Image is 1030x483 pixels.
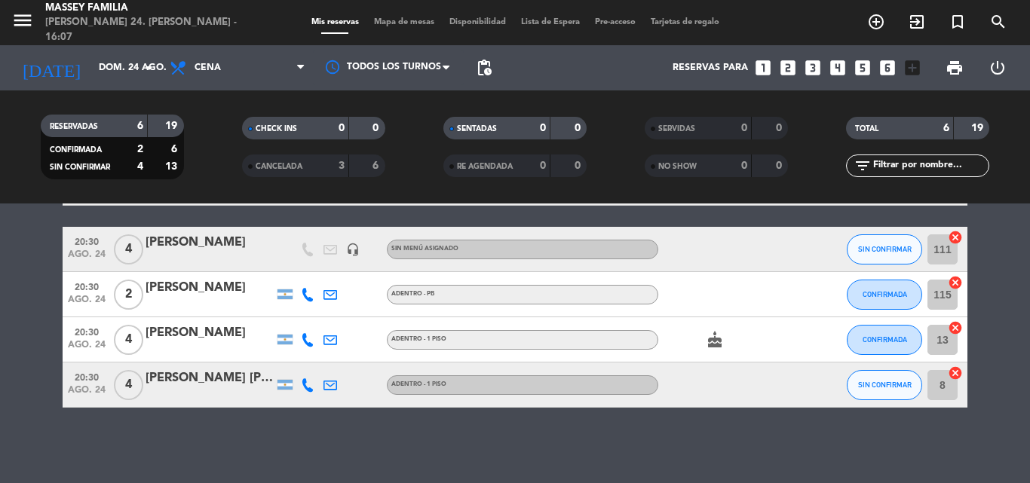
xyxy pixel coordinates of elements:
[943,123,949,133] strong: 6
[741,160,747,171] strong: 0
[171,144,180,154] strong: 6
[475,59,493,77] span: pending_actions
[391,291,434,297] span: Adentro - PB
[50,123,98,130] span: RESERVADAS
[137,144,143,154] strong: 2
[863,335,907,344] span: CONFIRMADA
[165,161,180,172] strong: 13
[948,230,963,245] i: cancel
[68,232,106,249] span: 20:30
[256,125,297,133] span: CHECK INS
[68,385,106,402] span: ago. 24
[457,163,513,170] span: RE AGENDADA
[114,234,143,264] span: 4
[872,157,989,174] input: Filtrar por nombre...
[867,13,885,31] i: add_circle_outline
[68,368,106,385] span: 20:30
[847,280,922,310] button: CONFIRMADA
[847,370,922,400] button: SIN CONFIRMAR
[776,160,785,171] strong: 0
[803,58,823,78] i: looks_3
[513,18,587,26] span: Lista de Espera
[195,63,221,73] span: Cena
[878,58,897,78] i: looks_6
[948,320,963,335] i: cancel
[673,63,748,73] span: Reservas para
[391,381,446,387] span: Adentro - 1 Piso
[304,18,366,26] span: Mis reservas
[976,45,1019,90] div: LOG OUT
[540,123,546,133] strong: 0
[457,125,497,133] span: SENTADAS
[11,9,34,37] button: menu
[50,146,102,154] span: CONFIRMADA
[575,123,584,133] strong: 0
[778,58,798,78] i: looks_two
[776,123,785,133] strong: 0
[68,249,106,267] span: ago. 24
[971,123,986,133] strong: 19
[741,123,747,133] strong: 0
[137,121,143,131] strong: 6
[372,160,382,171] strong: 6
[658,163,697,170] span: NO SHOW
[442,18,513,26] span: Disponibilidad
[140,59,158,77] i: arrow_drop_down
[11,9,34,32] i: menu
[847,325,922,355] button: CONFIRMADA
[575,160,584,171] strong: 0
[391,336,446,342] span: Adentro - 1 Piso
[45,15,247,44] div: [PERSON_NAME] 24. [PERSON_NAME] - 16:07
[989,13,1007,31] i: search
[706,331,724,349] i: cake
[854,157,872,175] i: filter_list
[858,381,912,389] span: SIN CONFIRMAR
[11,51,91,84] i: [DATE]
[339,160,345,171] strong: 3
[949,13,967,31] i: turned_in_not
[643,18,727,26] span: Tarjetas de regalo
[658,125,695,133] span: SERVIDAS
[165,121,180,131] strong: 19
[908,13,926,31] i: exit_to_app
[146,278,274,298] div: [PERSON_NAME]
[855,125,878,133] span: TOTAL
[948,275,963,290] i: cancel
[391,246,458,252] span: Sin menú asignado
[366,18,442,26] span: Mapa de mesas
[372,123,382,133] strong: 0
[146,323,274,343] div: [PERSON_NAME]
[146,368,274,388] div: [PERSON_NAME] [PERSON_NAME]
[989,59,1007,77] i: power_settings_new
[346,243,360,256] i: headset_mic
[853,58,872,78] i: looks_5
[114,325,143,355] span: 4
[587,18,643,26] span: Pre-acceso
[339,123,345,133] strong: 0
[256,163,302,170] span: CANCELADA
[753,58,773,78] i: looks_one
[68,277,106,295] span: 20:30
[114,370,143,400] span: 4
[858,245,912,253] span: SIN CONFIRMAR
[828,58,848,78] i: looks_4
[68,340,106,357] span: ago. 24
[50,164,110,171] span: SIN CONFIRMAR
[946,59,964,77] span: print
[540,160,546,171] strong: 0
[45,1,247,16] div: MASSEY FAMILIA
[146,233,274,252] div: [PERSON_NAME]
[948,365,963,381] i: cancel
[863,290,907,298] span: CONFIRMADA
[114,280,143,310] span: 2
[68,295,106,312] span: ago. 24
[68,323,106,340] span: 20:30
[137,161,143,172] strong: 4
[903,58,922,78] i: add_box
[847,234,922,264] button: SIN CONFIRMAR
